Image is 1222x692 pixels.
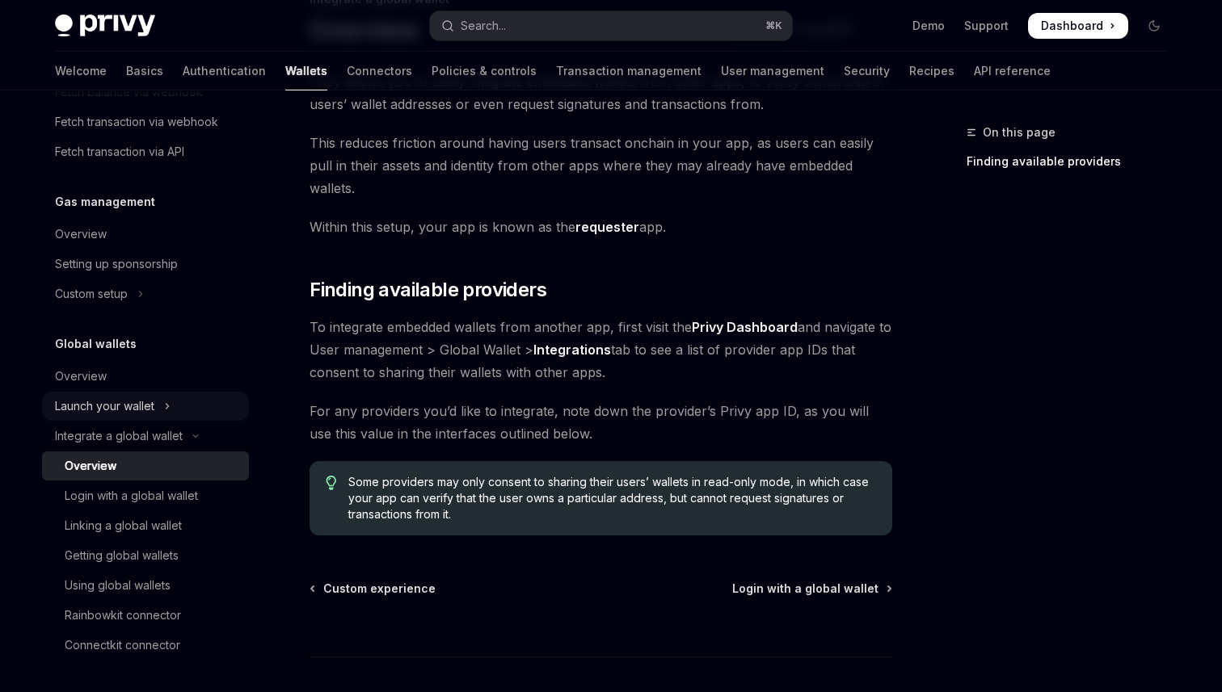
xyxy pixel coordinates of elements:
[55,254,178,274] div: Setting up sponsorship
[55,142,184,161] div: Fetch transaction via API
[692,319,798,335] strong: Privy Dashboard
[55,15,155,37] img: dark logo
[42,279,249,308] button: Toggle Custom setup section
[909,52,954,90] a: Recipes
[55,224,107,244] div: Overview
[311,581,436,597] a: Custom experience
[55,367,107,386] div: Overview
[42,250,249,279] a: Setting up sponsorship
[912,18,945,34] a: Demo
[983,123,1056,142] span: On this page
[347,52,412,90] a: Connectors
[55,334,137,354] h5: Global wallets
[285,52,327,90] a: Wallets
[42,511,249,540] a: Linking a global wallet
[65,606,181,625] div: Rainbowkit connector
[310,316,892,384] span: To integrate embedded wallets from another app, first visit the and navigate to User management >...
[65,516,182,535] div: Linking a global wallet
[55,52,107,90] a: Welcome
[310,70,892,115] span: Privy allows you to easily integrate embedded wallets from other apps, to verify ownership of use...
[42,107,249,136] a: Fetch transaction via webhook
[432,52,537,90] a: Policies & controls
[42,137,249,166] a: Fetch transaction via API
[42,481,249,510] a: Login with a global wallet
[721,52,824,90] a: User management
[430,11,792,40] button: Open search
[844,52,890,90] a: Security
[575,219,639,235] strong: requester
[326,476,337,490] svg: Tip
[967,149,1180,174] a: Finding available providers
[310,132,892,199] span: This reduces friction around having users transact onchain in your app, as users can easily pull ...
[55,192,155,212] h5: Gas management
[55,112,218,132] div: Fetch transaction via webhook
[974,52,1051,90] a: API reference
[183,52,266,90] a: Authentication
[1028,13,1128,39] a: Dashboard
[65,486,198,505] div: Login with a global wallet
[126,52,163,90] a: Basics
[310,400,892,445] span: For any providers you’d like to integrate, note down the provider’s Privy app ID, as you will use...
[765,19,782,32] span: ⌘ K
[533,342,611,359] a: Integrations
[323,581,436,597] span: Custom experience
[533,342,611,358] strong: Integrations
[732,581,879,597] span: Login with a global wallet
[42,541,249,570] a: Getting global wallets
[348,474,876,522] span: Some providers may only consent to sharing their users’ wallets in read-only mode, in which case ...
[42,392,249,421] button: Toggle Launch your wallet section
[556,52,702,90] a: Transaction management
[310,277,546,303] span: Finding available providers
[42,571,249,600] a: Using global wallets
[964,18,1009,34] a: Support
[42,451,249,480] a: Overview
[55,426,183,446] div: Integrate a global wallet
[42,601,249,630] a: Rainbowkit connector
[65,546,179,565] div: Getting global wallets
[732,581,891,597] a: Login with a global wallet
[310,216,892,238] span: Within this setup, your app is known as the app.
[42,631,249,660] a: Connectkit connector
[65,635,180,655] div: Connectkit connector
[55,284,128,304] div: Custom setup
[42,421,249,451] button: Toggle Integrate a global wallet section
[55,396,154,416] div: Launch your wallet
[461,16,506,36] div: Search...
[1041,18,1103,34] span: Dashboard
[692,319,798,336] a: Privy Dashboard
[42,220,249,249] a: Overview
[65,576,171,595] div: Using global wallets
[42,362,249,391] a: Overview
[65,456,116,476] div: Overview
[1141,13,1167,39] button: Toggle dark mode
